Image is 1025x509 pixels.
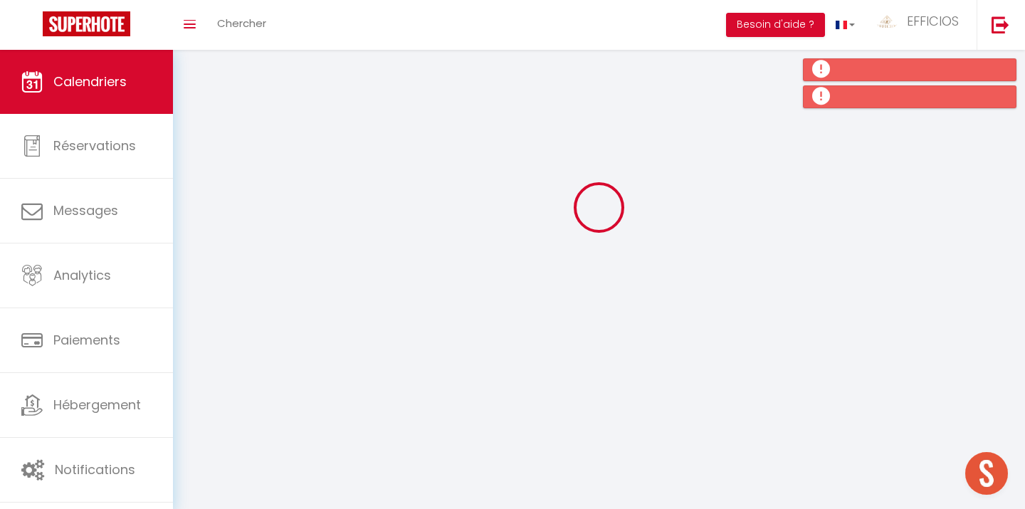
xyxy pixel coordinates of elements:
[992,16,1009,33] img: logout
[53,73,127,90] span: Calendriers
[43,11,130,36] img: Super Booking
[726,13,825,37] button: Besoin d'aide ?
[53,331,120,349] span: Paiements
[53,201,118,219] span: Messages
[907,12,959,30] span: EFFICIOS
[53,266,111,284] span: Analytics
[876,16,898,27] img: ...
[55,461,135,478] span: Notifications
[965,452,1008,495] div: Ouvrir le chat
[53,396,141,414] span: Hébergement
[217,16,266,31] span: Chercher
[53,137,136,154] span: Réservations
